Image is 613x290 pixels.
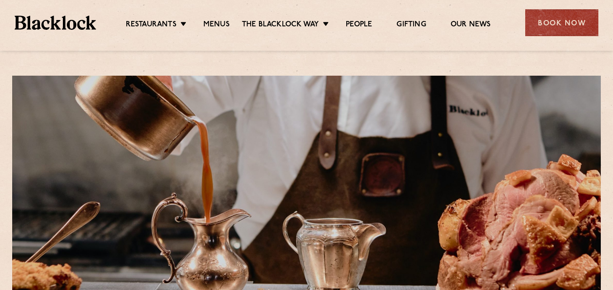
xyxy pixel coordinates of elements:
a: Restaurants [126,20,177,31]
a: The Blacklock Way [242,20,319,31]
a: Our News [451,20,491,31]
img: BL_Textured_Logo-footer-cropped.svg [15,16,96,29]
a: Gifting [396,20,426,31]
a: People [346,20,372,31]
a: Menus [203,20,230,31]
div: Book Now [525,9,598,36]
